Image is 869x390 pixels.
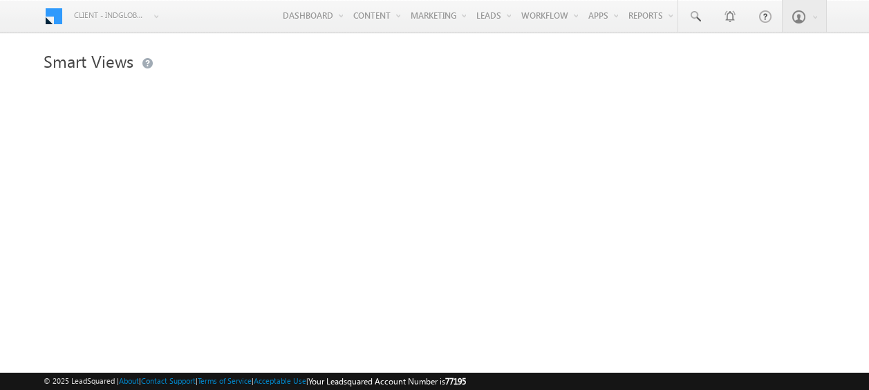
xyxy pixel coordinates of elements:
[141,376,196,385] a: Contact Support
[445,376,466,387] span: 77195
[119,376,139,385] a: About
[44,50,133,72] span: Smart Views
[44,375,466,388] span: © 2025 LeadSquared | | | | |
[254,376,306,385] a: Acceptable Use
[74,8,147,22] span: Client - indglobal2 (77195)
[198,376,252,385] a: Terms of Service
[308,376,466,387] span: Your Leadsquared Account Number is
